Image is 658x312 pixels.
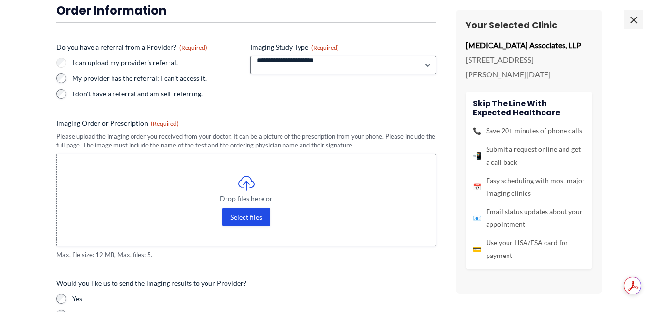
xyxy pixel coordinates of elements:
li: Email status updates about your appointment [473,205,585,231]
label: Yes [72,294,436,304]
span: (Required) [179,44,207,51]
li: Save 20+ minutes of phone calls [473,125,585,137]
li: Easy scheduling with most major imaging clinics [473,174,585,200]
legend: Would you like us to send the imaging results to your Provider? [56,278,246,288]
li: Submit a request online and get a call back [473,143,585,168]
p: [STREET_ADDRESS][PERSON_NAME][DATE] [466,53,592,81]
span: Drop files here or [76,195,416,202]
span: 📅 [473,181,481,193]
span: × [624,10,643,29]
h3: Your Selected Clinic [466,19,592,31]
div: Please upload the imaging order you received from your doctor. It can be a picture of the prescri... [56,132,436,150]
label: Imaging Study Type [250,42,436,52]
span: 💳 [473,243,481,256]
button: select files, imaging order or prescription(required) [222,208,270,226]
legend: Do you have a referral from a Provider? [56,42,207,52]
span: Max. file size: 12 MB, Max. files: 5. [56,250,436,259]
li: Use your HSA/FSA card for payment [473,237,585,262]
span: (Required) [151,120,179,127]
label: I don't have a referral and am self-referring. [72,89,243,99]
span: (Required) [311,44,339,51]
span: 📞 [473,125,481,137]
span: 📧 [473,212,481,224]
label: I can upload my provider's referral. [72,58,243,68]
h3: Order Information [56,3,436,18]
p: [MEDICAL_DATA] Associates, LLP [466,38,592,53]
h4: Skip the line with Expected Healthcare [473,99,585,117]
label: Imaging Order or Prescription [56,118,436,128]
span: 📲 [473,149,481,162]
label: My provider has the referral; I can't access it. [72,73,243,83]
